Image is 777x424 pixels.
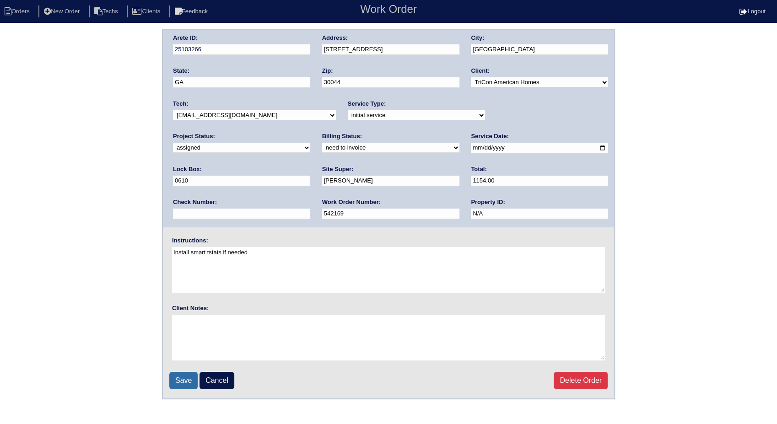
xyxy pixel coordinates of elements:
label: Tech: [173,100,189,108]
a: Techs [89,8,125,15]
label: Client: [471,67,489,75]
textarea: Install smart tstats if needed [172,247,605,293]
li: Clients [127,5,167,18]
label: Service Type: [348,100,386,108]
label: Lock Box: [173,165,202,173]
input: Save [169,372,198,389]
li: Feedback [169,5,215,18]
a: Logout [739,8,766,15]
input: Enter a location [322,44,459,55]
a: New Order [38,8,87,15]
label: Address: [322,34,348,42]
label: Total: [471,165,486,173]
label: State: [173,67,189,75]
a: Cancel [200,372,234,389]
label: Property ID: [471,198,505,206]
label: Project Status: [173,132,215,140]
li: Techs [89,5,125,18]
label: Instructions: [172,236,208,245]
li: New Order [38,5,87,18]
label: Client Notes: [172,304,209,312]
label: Site Super: [322,165,354,173]
label: Work Order Number: [322,198,381,206]
label: Zip: [322,67,333,75]
a: Delete Order [554,372,608,389]
label: Arete ID: [173,34,198,42]
label: Service Date: [471,132,508,140]
a: Clients [127,8,167,15]
label: Billing Status: [322,132,362,140]
label: City: [471,34,484,42]
label: Check Number: [173,198,217,206]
